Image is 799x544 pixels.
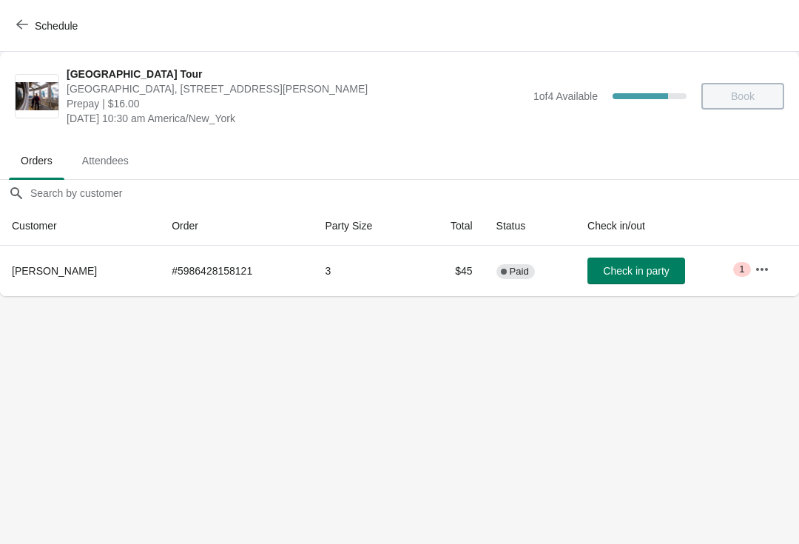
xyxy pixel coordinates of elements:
button: Check in party [587,258,685,284]
td: # 5986428158121 [160,246,313,296]
span: Attendees [70,147,141,174]
td: 3 [313,246,417,296]
td: $45 [417,246,484,296]
th: Party Size [313,206,417,246]
span: Prepay | $16.00 [67,96,526,111]
span: [GEOGRAPHIC_DATA] Tour [67,67,526,81]
span: Paid [510,266,529,278]
span: [DATE] 10:30 am America/New_York [67,111,526,126]
span: Orders [9,147,64,174]
button: Schedule [7,13,90,39]
input: Search by customer [30,180,799,206]
span: [PERSON_NAME] [12,265,97,277]
th: Status [485,206,576,246]
span: 1 of 4 Available [533,90,598,102]
span: 1 [739,263,744,275]
img: City Hall Tower Tour [16,82,58,111]
span: [GEOGRAPHIC_DATA], [STREET_ADDRESS][PERSON_NAME] [67,81,526,96]
th: Order [160,206,313,246]
span: Check in party [603,265,669,277]
th: Total [417,206,484,246]
th: Check in/out [576,206,743,246]
span: Schedule [35,20,78,32]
